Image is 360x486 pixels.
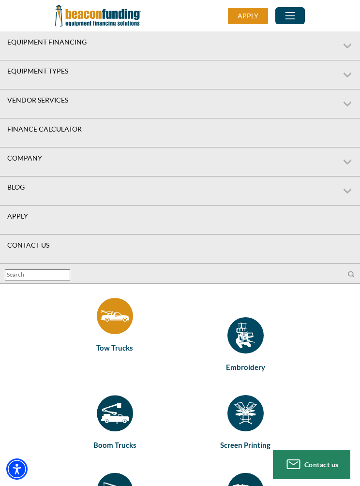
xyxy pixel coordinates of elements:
[186,395,305,431] a: Screen Printing
[228,8,275,24] a: APPLY
[275,7,305,24] button: Toggle navigation
[228,8,268,24] div: APPLY
[227,395,264,431] img: Screen Printing
[55,395,174,431] a: Boom Trucks
[97,395,133,431] img: Boom Trucks
[6,458,28,480] div: Accessibility Menu
[227,317,264,353] img: Embroidery
[60,271,68,279] a: Clear search text
[186,317,305,353] a: Embroidery
[273,450,350,479] button: Contact us
[186,361,305,373] a: Embroidery
[55,317,174,334] a: Tow Trucks
[97,298,133,334] img: Tow Trucks
[304,460,339,469] span: Contact us
[55,341,174,354] a: Tow Trucks
[186,439,305,451] a: Screen Printing
[55,439,174,451] a: Boom Trucks
[347,270,355,278] img: Search
[5,269,70,280] input: Search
